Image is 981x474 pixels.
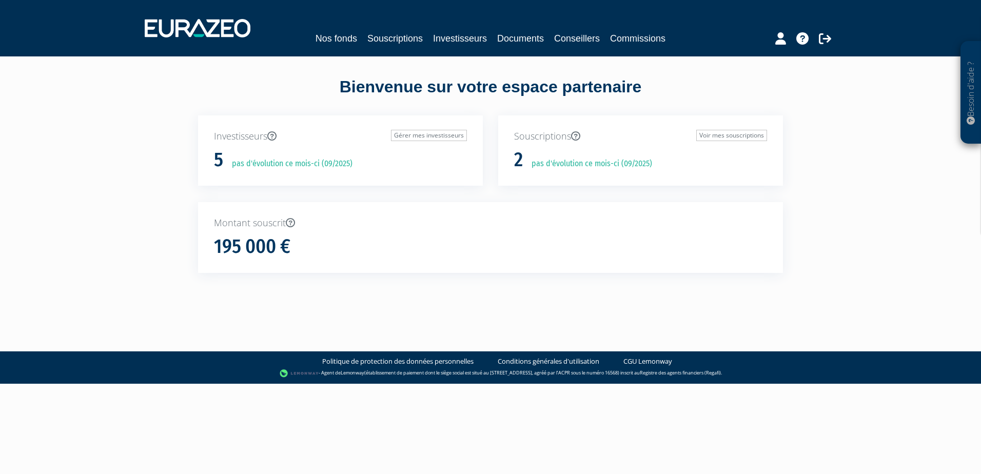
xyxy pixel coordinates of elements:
[524,158,652,170] p: pas d'évolution ce mois-ci (09/2025)
[433,31,487,46] a: Investisseurs
[10,368,971,379] div: - Agent de (établissement de paiement dont le siège social est situé au [STREET_ADDRESS], agréé p...
[214,130,467,143] p: Investisseurs
[696,130,767,141] a: Voir mes souscriptions
[391,130,467,141] a: Gérer mes investisseurs
[623,357,672,366] a: CGU Lemonway
[280,368,319,379] img: logo-lemonway.png
[341,369,364,376] a: Lemonway
[190,75,791,115] div: Bienvenue sur votre espace partenaire
[214,216,767,230] p: Montant souscrit
[514,130,767,143] p: Souscriptions
[225,158,352,170] p: pas d'évolution ce mois-ci (09/2025)
[145,19,250,37] img: 1732889491-logotype_eurazeo_blanc_rvb.png
[610,31,665,46] a: Commissions
[322,357,474,366] a: Politique de protection des données personnelles
[514,149,523,171] h1: 2
[554,31,600,46] a: Conseillers
[498,357,599,366] a: Conditions générales d'utilisation
[214,236,290,258] h1: 195 000 €
[316,31,357,46] a: Nos fonds
[640,369,721,376] a: Registre des agents financiers (Regafi)
[367,31,423,46] a: Souscriptions
[214,149,223,171] h1: 5
[965,47,977,139] p: Besoin d'aide ?
[497,31,544,46] a: Documents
